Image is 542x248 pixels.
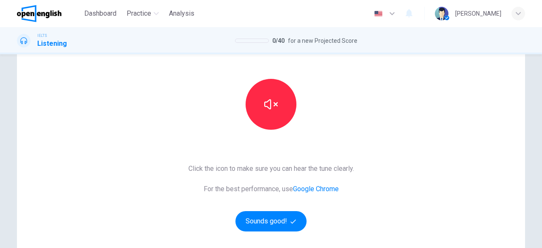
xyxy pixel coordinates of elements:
[188,184,354,194] span: For the best performance, use
[166,6,198,21] button: Analysis
[127,8,151,19] span: Practice
[17,5,61,22] img: OpenEnglish logo
[188,164,354,174] span: Click the icon to make sure you can hear the tune clearly.
[123,6,162,21] button: Practice
[435,7,448,20] img: Profile picture
[235,211,307,231] button: Sounds good!
[455,8,501,19] div: [PERSON_NAME]
[169,8,194,19] span: Analysis
[373,11,384,17] img: en
[81,6,120,21] button: Dashboard
[17,5,81,22] a: OpenEnglish logo
[37,33,47,39] span: IELTS
[293,185,339,193] a: Google Chrome
[288,36,357,46] span: for a new Projected Score
[272,36,285,46] span: 0 / 40
[84,8,116,19] span: Dashboard
[37,39,67,49] h1: Listening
